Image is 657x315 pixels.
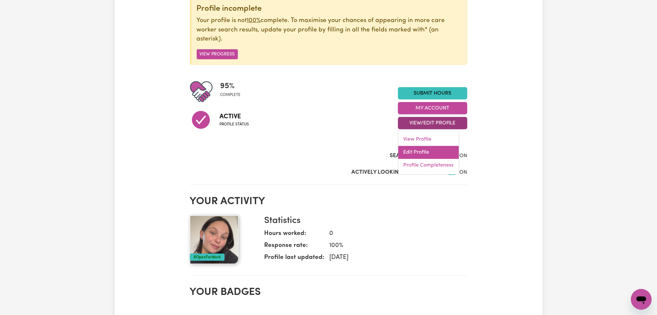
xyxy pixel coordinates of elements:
[264,229,324,241] dt: Hours worked:
[398,87,467,99] a: Submit Hours
[190,286,467,298] h2: Your badges
[352,168,439,177] label: Actively Looking for Clients
[197,4,462,14] div: Profile incomplete
[264,216,462,227] h3: Statistics
[398,146,459,159] a: Edit Profile
[398,159,459,172] a: Profile Completeness
[220,80,241,92] span: 95 %
[264,253,324,265] dt: Profile last updated:
[324,229,462,239] dd: 0
[220,112,249,122] span: Active
[190,254,225,261] div: #OpenForWork
[264,241,324,253] dt: Response rate:
[398,133,459,146] a: View Profile
[460,153,467,158] span: ON
[220,122,249,127] span: Profile status
[398,117,467,129] button: View/Edit Profile
[190,195,467,208] h2: Your activity
[398,130,459,175] div: View/Edit Profile
[220,92,241,98] span: complete
[631,289,652,310] iframe: Button to launch messaging window
[190,216,239,264] img: Your profile picture
[220,80,246,103] div: Profile completeness: 95%
[390,152,439,160] label: Search Visibility
[324,253,462,262] dd: [DATE]
[398,102,467,114] button: My Account
[247,17,261,24] u: 100%
[460,170,467,175] span: ON
[324,241,462,251] dd: 100 %
[197,16,462,44] p: Your profile is not complete. To maximise your chances of appearing in more care worker search re...
[197,49,238,59] button: View Progress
